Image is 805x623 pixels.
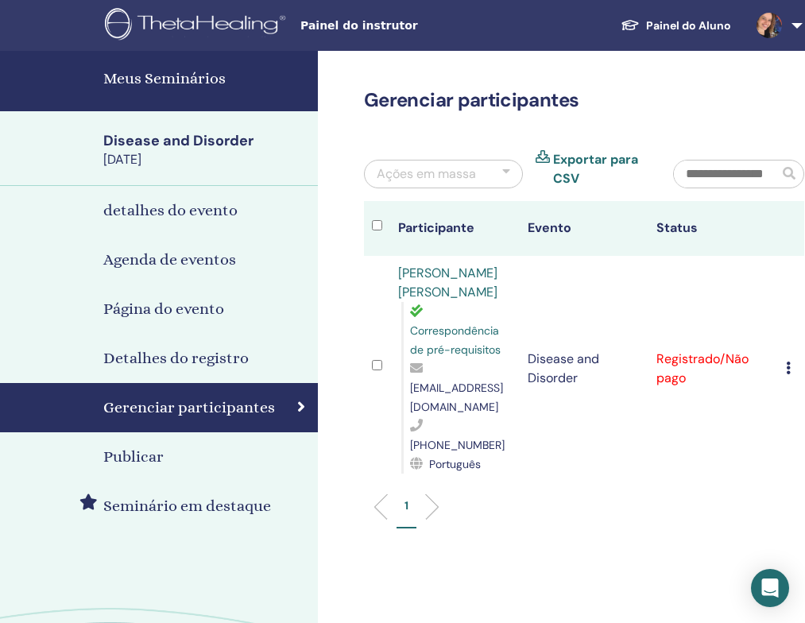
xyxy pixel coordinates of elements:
div: [DATE] [103,151,308,168]
a: Exportar para CSV [553,150,649,188]
th: Participante [390,201,520,256]
a: [PERSON_NAME] [PERSON_NAME] [398,265,497,300]
img: graduation-cap-white.svg [621,18,640,32]
h4: Meus Seminários [103,67,308,91]
img: logo.png [105,8,291,44]
th: Evento [520,201,649,256]
a: Painel do Aluno [608,11,744,41]
h4: Página do evento [103,297,224,321]
span: [EMAIL_ADDRESS][DOMAIN_NAME] [410,381,503,414]
a: Disease and Disorder[DATE] [94,131,318,169]
h4: detalhes do evento [103,199,238,222]
img: default.jpg [757,13,782,38]
p: 1 [404,497,408,514]
h4: Seminário em destaque [103,494,271,518]
th: Status [648,201,778,256]
div: Open Intercom Messenger [751,569,789,607]
span: Correspondência de pré-requisitos [410,323,501,357]
span: Painel do instrutor [300,17,539,34]
h4: Agenda de eventos [103,248,236,272]
h4: Detalhes do registro [103,346,249,370]
span: Português [429,457,481,471]
div: Ações em massa [377,164,476,184]
td: Disease and Disorder [520,256,649,482]
h4: Gerenciar participantes [103,396,275,420]
h4: Publicar [103,445,164,469]
div: Disease and Disorder [103,131,308,151]
h2: Gerenciar participantes [364,89,804,112]
span: [PHONE_NUMBER] [410,438,505,452]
